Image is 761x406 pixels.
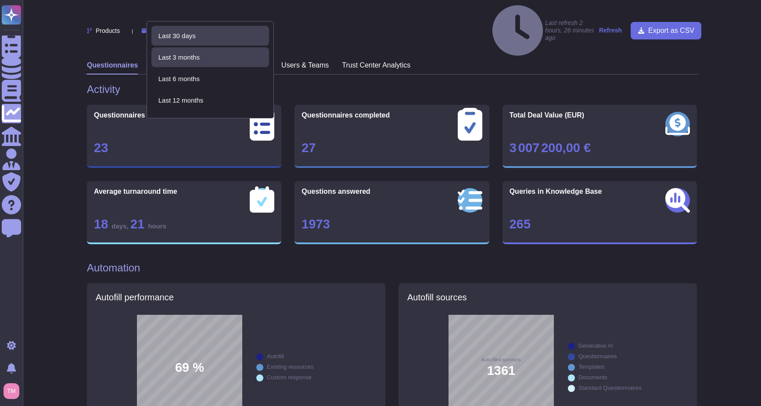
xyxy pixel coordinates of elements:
[158,32,266,40] div: Last 30 days
[302,142,482,154] div: 27
[578,385,642,391] div: Standard Questionnaires
[96,28,120,34] span: Products
[492,5,595,56] h4: Last refresh 2 hours, 26 minutes ago
[151,26,269,46] div: Last 30 days
[510,218,690,231] div: 265
[158,53,200,61] span: Last 3 months
[267,364,313,370] div: Existing resources
[158,32,196,40] span: Last 30 days
[151,74,155,84] div: Last 6 months
[158,75,266,83] div: Last 6 months
[302,218,482,231] div: 1973
[151,95,155,105] div: Last 12 months
[151,47,269,67] div: Last 3 months
[648,27,694,34] span: Export as CSV
[281,61,329,69] h3: Users & Teams
[94,217,166,231] span: 18 21
[599,27,622,34] strong: Refresh
[96,292,377,303] h5: Autofill performance
[175,361,204,374] span: 69 %
[578,364,604,370] div: Templates
[94,188,177,195] span: Average turnaround time
[510,188,602,195] span: Queries in Knowledge Base
[510,142,690,154] div: 3 007 200,00 €
[510,112,584,119] span: Total Deal Value (EUR)
[151,112,260,132] div: Jan 1, 2024-Dec 31, 2024
[631,22,701,39] button: Export as CSV
[578,353,617,359] div: Questionnaires
[342,61,410,69] h3: Trust Center Analytics
[578,374,607,380] div: Documents
[87,61,138,69] h3: Questionnaires
[94,112,172,119] span: Questionnaires created
[2,381,25,401] button: user
[151,52,155,62] div: Last 3 months
[4,383,19,399] img: user
[487,364,516,377] span: 1361
[267,353,284,359] div: Autofill
[111,222,130,230] span: days ,
[151,90,269,110] div: Last 12 months
[407,292,688,303] h5: Autofill sources
[481,358,521,362] span: Auto-filled questions
[158,96,204,104] span: Last 12 months
[158,53,266,61] div: Last 3 months
[158,75,200,83] span: Last 6 months
[87,83,697,96] h1: Activity
[158,96,266,104] div: Last 12 months
[148,222,166,230] span: hours
[94,142,274,154] div: 23
[302,112,390,119] span: Questionnaires completed
[267,374,312,380] div: Custom response
[578,343,613,349] div: Generative AI
[151,69,269,89] div: Last 6 months
[302,188,370,195] span: Questions answered
[151,31,155,41] div: Last 30 days
[87,262,697,274] h1: Automation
